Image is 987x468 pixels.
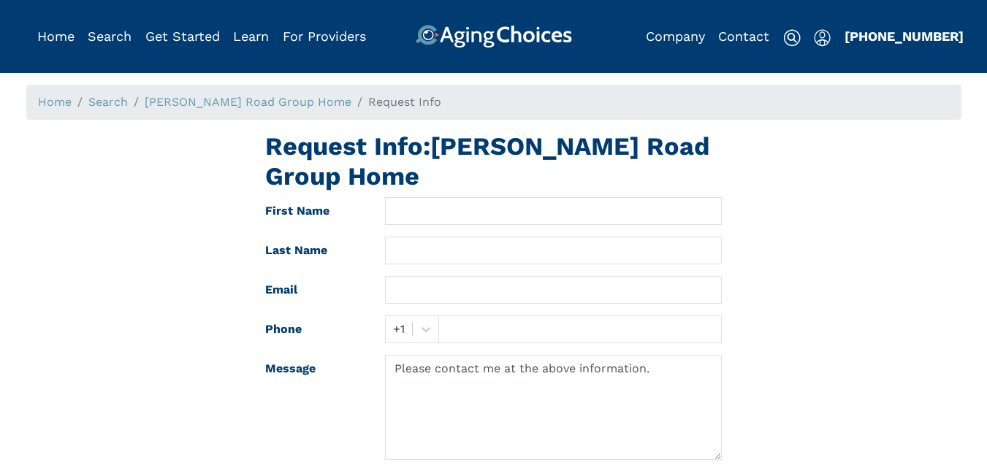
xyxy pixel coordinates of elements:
a: Contact [718,28,769,44]
nav: breadcrumb [26,85,961,120]
a: [PHONE_NUMBER] [845,28,964,44]
div: Popover trigger [814,25,831,48]
a: [PERSON_NAME] Road Group Home [145,95,351,109]
label: Last Name [254,237,374,264]
a: Company [646,28,705,44]
a: Search [88,95,128,109]
h1: Request Info: [PERSON_NAME] Road Group Home [265,131,722,191]
img: search-icon.svg [783,29,801,47]
span: Request Info [368,95,441,109]
a: Get Started [145,28,220,44]
img: AgingChoices [415,25,571,48]
textarea: Please contact me at the above information. [385,355,722,460]
a: For Providers [283,28,366,44]
label: Email [254,276,374,304]
a: Home [38,95,72,109]
div: Popover trigger [88,25,132,48]
label: Message [254,355,374,460]
a: Search [88,28,132,44]
img: user-icon.svg [814,29,831,47]
label: Phone [254,315,374,343]
label: First Name [254,197,374,225]
a: Home [37,28,75,44]
a: Learn [233,28,269,44]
